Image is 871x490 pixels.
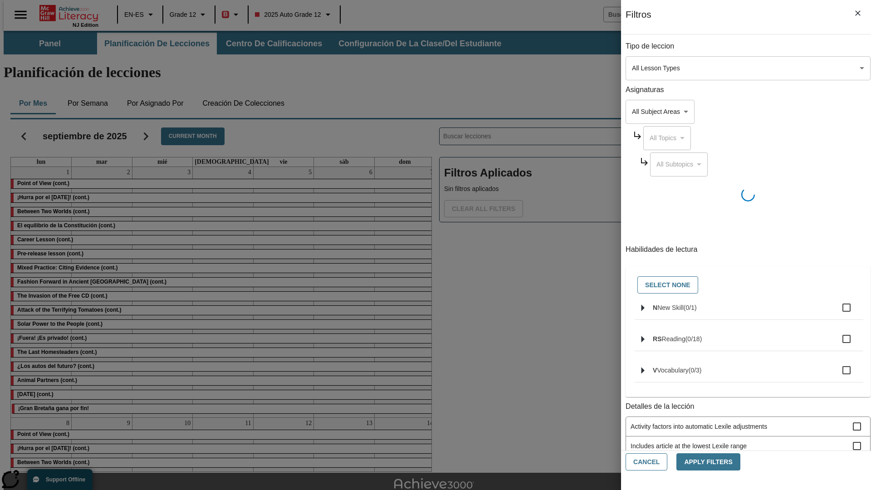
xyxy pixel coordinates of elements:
span: New Skill [657,304,684,311]
p: Asignaturas [626,85,871,95]
ul: Seleccione habilidades [635,296,863,390]
span: Reading [662,335,685,343]
button: Apply Filters [676,453,740,471]
h1: Filtros [626,9,651,34]
button: Cancel [626,453,667,471]
div: Seleccione habilidades [633,274,863,296]
span: 0 estándares seleccionados/3 estándares en grupo [689,367,702,374]
p: Habilidades de lectura [626,245,871,255]
span: N [653,304,657,311]
button: Select None [637,276,698,294]
span: 0 estándares seleccionados/1 estándares en grupo [684,304,697,311]
div: Seleccione un tipo de lección [626,56,871,80]
div: Seleccione una Asignatura [643,126,691,150]
div: Seleccione una Asignatura [626,100,695,124]
span: Includes article at the lowest Lexile range [631,441,853,451]
div: Activity factors into automatic Lexile adjustments [626,417,870,436]
div: Includes article at the lowest Lexile range [626,436,870,456]
button: Cerrar los filtros del Menú lateral [848,4,867,23]
p: Detalles de la lección [626,402,871,412]
span: V [653,367,657,374]
span: Vocabulary [657,367,688,374]
div: Seleccione una Asignatura [650,152,708,176]
span: 0 estándares seleccionados/18 estándares en grupo [685,335,702,343]
span: RS [653,335,661,343]
span: Activity factors into automatic Lexile adjustments [631,422,853,431]
p: Tipo de leccion [626,41,871,52]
